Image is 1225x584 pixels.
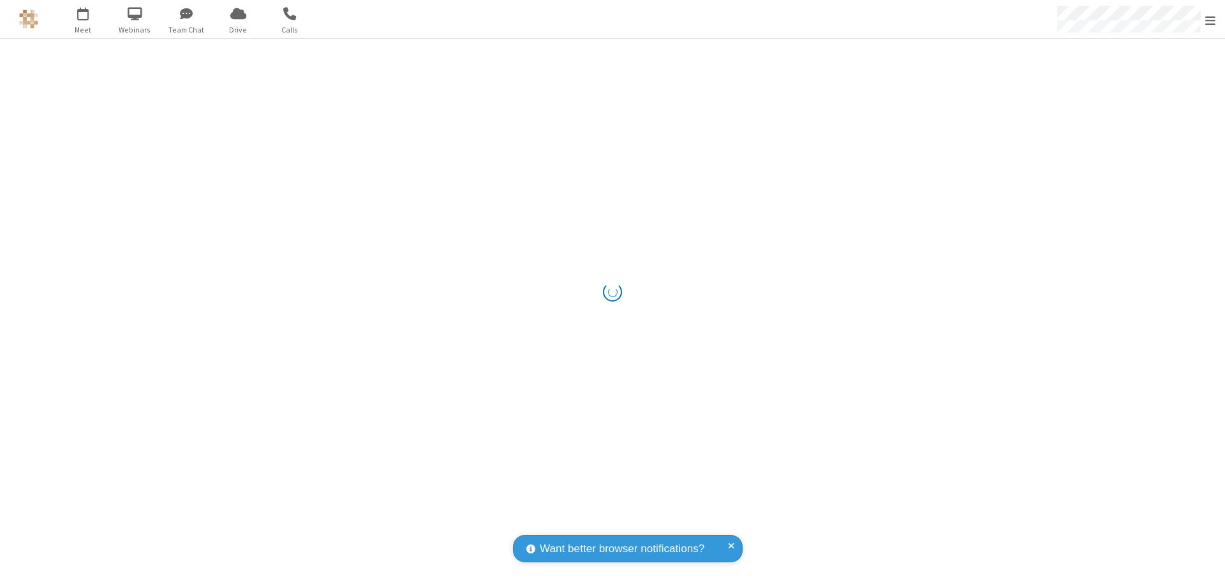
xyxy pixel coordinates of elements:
[19,10,38,29] img: QA Selenium DO NOT DELETE OR CHANGE
[266,24,314,36] span: Calls
[214,24,262,36] span: Drive
[111,24,159,36] span: Webinars
[540,541,704,557] span: Want better browser notifications?
[59,24,107,36] span: Meet
[163,24,211,36] span: Team Chat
